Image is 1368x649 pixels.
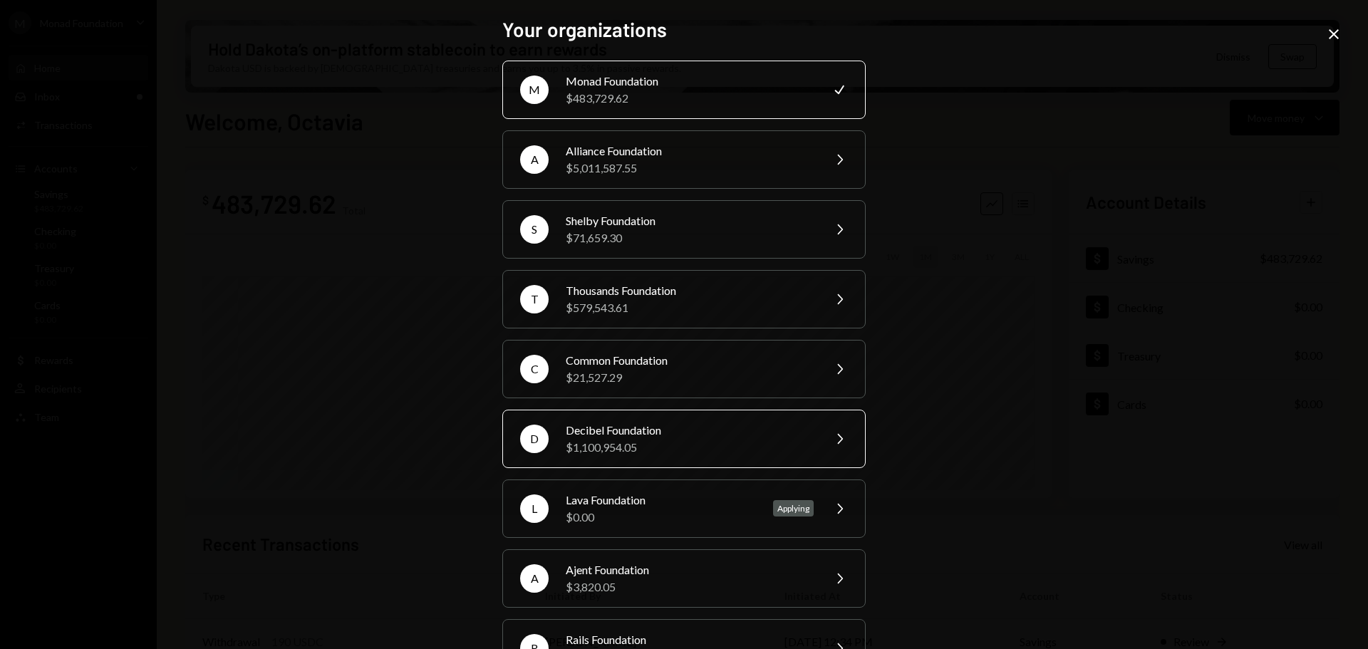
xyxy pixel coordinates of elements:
[520,215,549,244] div: S
[502,479,866,538] button: LLava Foundation$0.00Applying
[520,145,549,174] div: A
[566,90,814,107] div: $483,729.62
[566,561,814,578] div: Ajent Foundation
[566,73,814,90] div: Monad Foundation
[502,61,866,119] button: MMonad Foundation$483,729.62
[566,578,814,596] div: $3,820.05
[520,564,549,593] div: A
[773,500,814,516] div: Applying
[566,492,756,509] div: Lava Foundation
[566,299,814,316] div: $579,543.61
[520,76,549,104] div: M
[502,549,866,608] button: AAjent Foundation$3,820.05
[566,352,814,369] div: Common Foundation
[566,509,756,526] div: $0.00
[502,130,866,189] button: AAlliance Foundation$5,011,587.55
[566,160,814,177] div: $5,011,587.55
[520,355,549,383] div: C
[566,282,814,299] div: Thousands Foundation
[566,439,814,456] div: $1,100,954.05
[566,142,814,160] div: Alliance Foundation
[502,200,866,259] button: SShelby Foundation$71,659.30
[520,494,549,523] div: L
[566,212,814,229] div: Shelby Foundation
[566,369,814,386] div: $21,527.29
[502,16,866,43] h2: Your organizations
[502,410,866,468] button: DDecibel Foundation$1,100,954.05
[520,285,549,313] div: T
[502,270,866,328] button: TThousands Foundation$579,543.61
[520,425,549,453] div: D
[502,340,866,398] button: CCommon Foundation$21,527.29
[566,229,814,246] div: $71,659.30
[566,631,814,648] div: Rails Foundation
[566,422,814,439] div: Decibel Foundation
